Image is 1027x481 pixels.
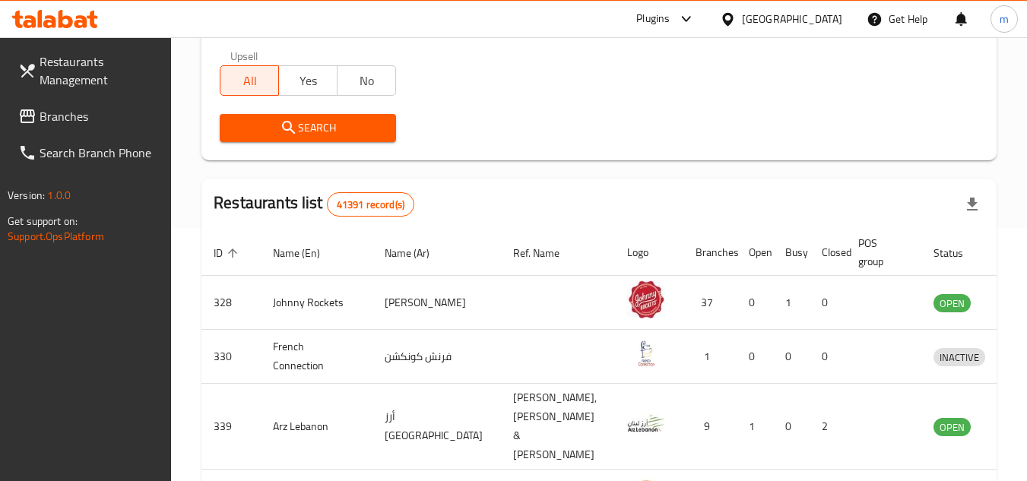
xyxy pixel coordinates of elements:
th: Branches [683,229,737,276]
td: 0 [737,330,773,384]
a: Search Branch Phone [6,134,172,171]
td: 0 [773,384,810,470]
div: OPEN [933,418,971,436]
td: 2 [810,384,846,470]
td: فرنش كونكشن [372,330,501,384]
div: INACTIVE [933,348,985,366]
div: Total records count [327,192,414,217]
button: Yes [278,65,338,96]
td: Arz Lebanon [261,384,372,470]
span: INACTIVE [933,349,985,366]
div: Export file [954,186,991,223]
span: Yes [285,70,331,92]
span: OPEN [933,295,971,312]
a: Support.OpsPlatform [8,226,104,246]
td: 1 [737,384,773,470]
span: OPEN [933,419,971,436]
span: Search Branch Phone [40,144,160,162]
span: m [1000,11,1009,27]
div: OPEN [933,294,971,312]
td: 0 [810,276,846,330]
span: POS group [858,234,903,271]
td: 0 [773,330,810,384]
span: All [227,70,273,92]
label: Upsell [230,50,258,61]
th: Busy [773,229,810,276]
div: Plugins [636,10,670,28]
span: 41391 record(s) [328,198,414,212]
td: 1 [773,276,810,330]
span: Status [933,244,983,262]
span: Restaurants Management [40,52,160,89]
button: No [337,65,396,96]
button: Search [220,114,395,142]
span: Name (Ar) [385,244,449,262]
th: Open [737,229,773,276]
td: French Connection [261,330,372,384]
td: 0 [737,276,773,330]
span: Branches [40,107,160,125]
td: أرز [GEOGRAPHIC_DATA] [372,384,501,470]
th: Closed [810,229,846,276]
button: All [220,65,279,96]
span: Name (En) [273,244,340,262]
span: Search [232,119,383,138]
span: No [344,70,390,92]
td: 330 [201,330,261,384]
img: French Connection [627,334,665,372]
a: Restaurants Management [6,43,172,98]
span: Version: [8,185,45,205]
img: Arz Lebanon [627,404,665,442]
span: Ref. Name [513,244,579,262]
td: [PERSON_NAME],[PERSON_NAME] & [PERSON_NAME] [501,384,615,470]
td: Johnny Rockets [261,276,372,330]
span: Get support on: [8,211,78,231]
a: Branches [6,98,172,134]
img: Johnny Rockets [627,280,665,318]
td: 1 [683,330,737,384]
th: Logo [615,229,683,276]
td: 37 [683,276,737,330]
h2: Restaurants list [214,191,414,217]
td: 339 [201,384,261,470]
span: ID [214,244,242,262]
td: 328 [201,276,261,330]
td: 9 [683,384,737,470]
td: [PERSON_NAME] [372,276,501,330]
span: 1.0.0 [47,185,71,205]
div: [GEOGRAPHIC_DATA] [742,11,842,27]
td: 0 [810,330,846,384]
